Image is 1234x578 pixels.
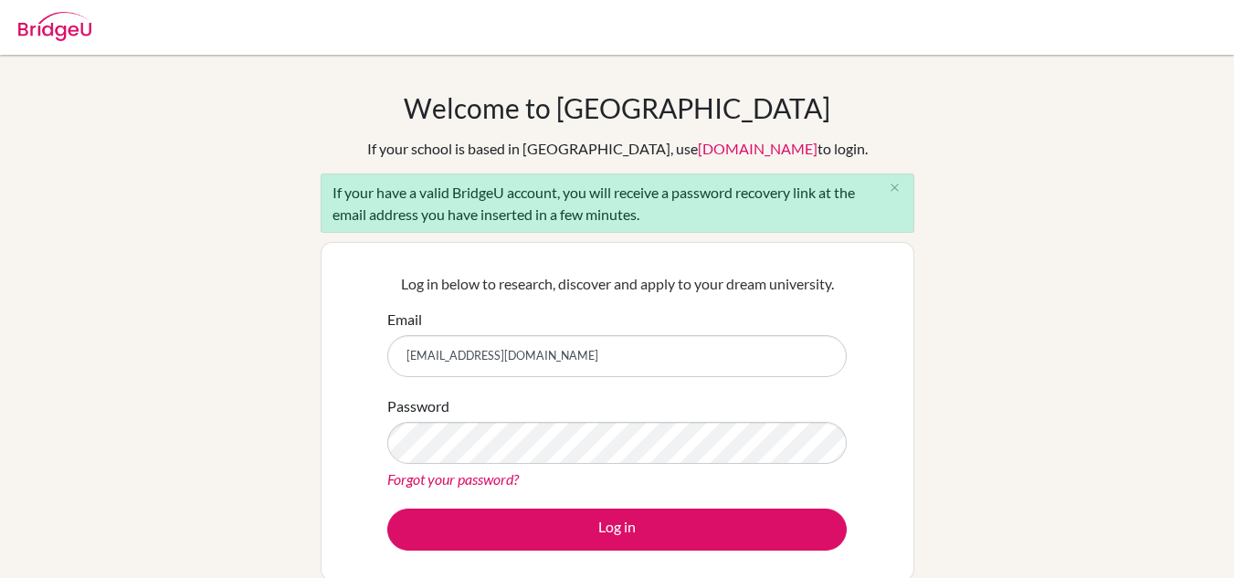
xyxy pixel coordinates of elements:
[387,509,847,551] button: Log in
[387,309,422,331] label: Email
[18,12,91,41] img: Bridge-U
[387,273,847,295] p: Log in below to research, discover and apply to your dream university.
[367,138,868,160] div: If your school is based in [GEOGRAPHIC_DATA], use to login.
[387,395,449,417] label: Password
[387,470,519,488] a: Forgot your password?
[888,181,902,194] i: close
[321,173,914,233] div: If your have a valid BridgeU account, you will receive a password recovery link at the email addr...
[404,91,830,124] h1: Welcome to [GEOGRAPHIC_DATA]
[877,174,913,202] button: Close
[698,140,817,157] a: [DOMAIN_NAME]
